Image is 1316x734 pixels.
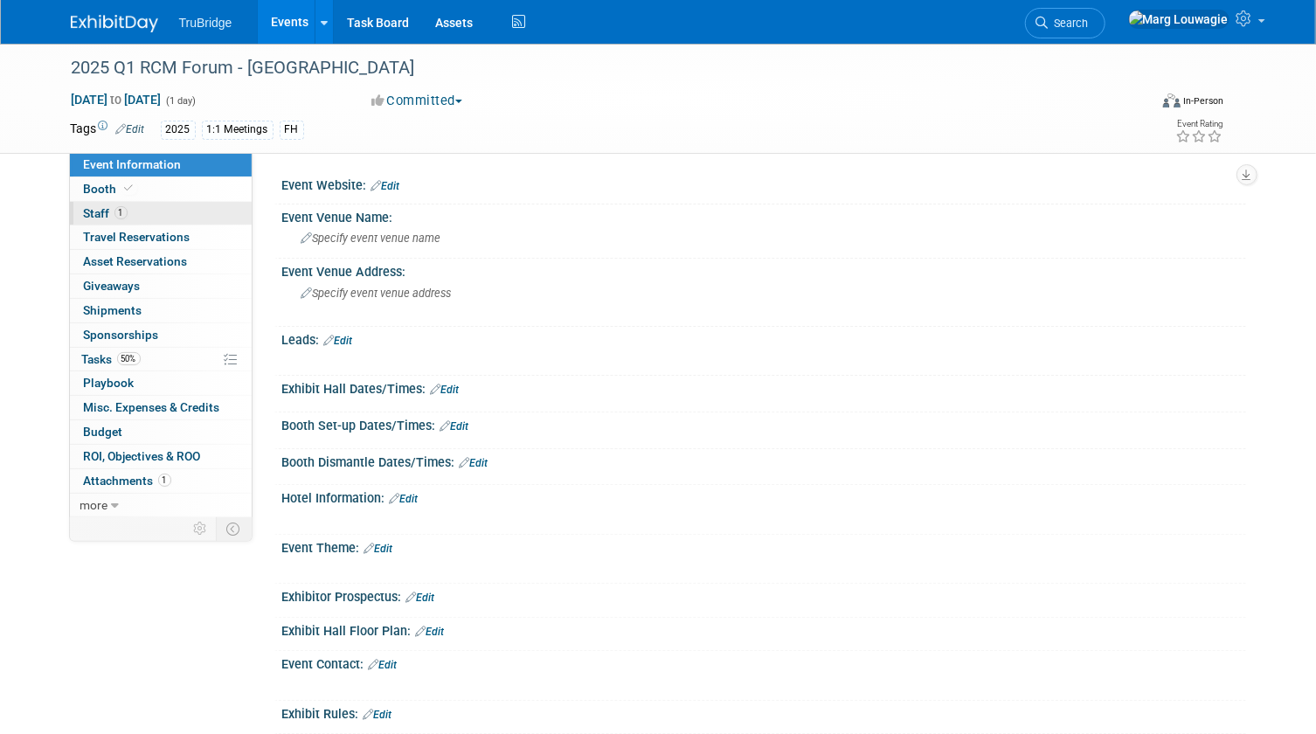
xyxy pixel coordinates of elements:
td: Personalize Event Tab Strip [186,517,217,540]
span: Staff [84,206,128,220]
span: Search [1049,17,1089,30]
div: Event Contact: [282,651,1246,674]
i: Booth reservation complete [125,183,134,193]
span: Asset Reservations [84,254,188,268]
a: Staff1 [70,202,252,225]
span: Travel Reservations [84,230,190,244]
div: Exhibit Rules: [282,701,1246,724]
span: Giveaways [84,279,141,293]
div: Exhibit Hall Floor Plan: [282,618,1246,641]
a: Edit [440,420,469,433]
a: Edit [390,493,419,505]
td: Toggle Event Tabs [216,517,252,540]
span: 1 [114,206,128,219]
a: Edit [364,709,392,721]
span: ROI, Objectives & ROO [84,449,201,463]
div: 2025 [161,121,196,139]
a: Edit [416,626,445,638]
div: Booth Dismantle Dates/Times: [282,449,1246,472]
span: Booth [84,182,137,196]
a: Budget [70,420,252,444]
a: Booth [70,177,252,201]
div: Booth Set-up Dates/Times: [282,412,1246,435]
span: [DATE] [DATE] [71,92,163,107]
a: Tasks50% [70,348,252,371]
td: Tags [71,120,145,140]
div: FH [280,121,304,139]
span: Playbook [84,376,135,390]
a: Playbook [70,371,252,395]
div: Event Venue Name: [282,204,1246,226]
div: 1:1 Meetings [202,121,274,139]
div: Event Website: [282,172,1246,195]
span: Tasks [82,352,141,366]
div: Event Format [1054,91,1224,117]
a: Search [1025,8,1105,38]
div: Exhibit Hall Dates/Times: [282,376,1246,398]
a: Shipments [70,299,252,322]
div: Exhibitor Prospectus: [282,584,1246,606]
a: Attachments1 [70,469,252,493]
span: Sponsorships [84,328,159,342]
a: Edit [369,659,398,671]
button: Committed [365,92,469,110]
div: Leads: [282,327,1246,350]
a: Sponsorships [70,323,252,347]
img: ExhibitDay [71,15,158,32]
a: Edit [371,180,400,192]
a: Asset Reservations [70,250,252,274]
span: Specify event venue address [301,287,452,300]
div: Event Venue Address: [282,259,1246,280]
a: Giveaways [70,274,252,298]
a: Event Information [70,153,252,177]
span: (1 day) [165,95,197,107]
span: 50% [117,352,141,365]
a: ROI, Objectives & ROO [70,445,252,468]
a: Edit [460,457,488,469]
a: more [70,494,252,517]
span: Attachments [84,474,171,488]
span: Shipments [84,303,142,317]
div: 2025 Q1 RCM Forum - [GEOGRAPHIC_DATA] [66,52,1126,84]
span: more [80,498,108,512]
span: Event Information [84,157,182,171]
span: 1 [158,474,171,487]
div: Hotel Information: [282,485,1246,508]
img: Marg Louwagie [1128,10,1229,29]
span: TruBridge [179,16,232,30]
a: Edit [364,543,393,555]
div: In-Person [1183,94,1224,107]
div: Event Rating [1176,120,1223,128]
div: Event Theme: [282,535,1246,557]
a: Edit [324,335,353,347]
a: Edit [406,592,435,604]
a: Edit [116,123,145,135]
a: Travel Reservations [70,225,252,249]
img: Format-Inperson.png [1163,93,1181,107]
span: Budget [84,425,123,439]
a: Edit [431,384,460,396]
span: Misc. Expenses & Credits [84,400,220,414]
span: Specify event venue name [301,232,441,245]
a: Misc. Expenses & Credits [70,396,252,419]
span: to [108,93,125,107]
